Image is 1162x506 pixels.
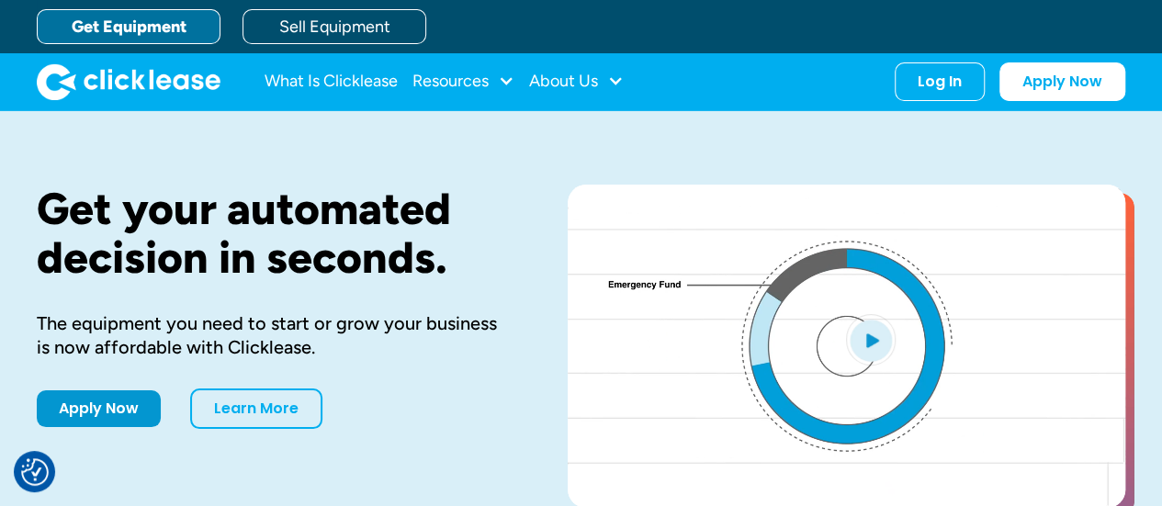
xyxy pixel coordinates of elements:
[999,62,1125,101] a: Apply Now
[190,388,322,429] a: Learn More
[918,73,962,91] div: Log In
[37,185,509,282] h1: Get your automated decision in seconds.
[37,311,509,359] div: The equipment you need to start or grow your business is now affordable with Clicklease.
[37,63,220,100] img: Clicklease logo
[265,63,398,100] a: What Is Clicklease
[37,9,220,44] a: Get Equipment
[21,458,49,486] img: Revisit consent button
[846,314,896,365] img: Blue play button logo on a light blue circular background
[529,63,624,100] div: About Us
[21,458,49,486] button: Consent Preferences
[243,9,426,44] a: Sell Equipment
[37,390,161,427] a: Apply Now
[37,63,220,100] a: home
[412,63,514,100] div: Resources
